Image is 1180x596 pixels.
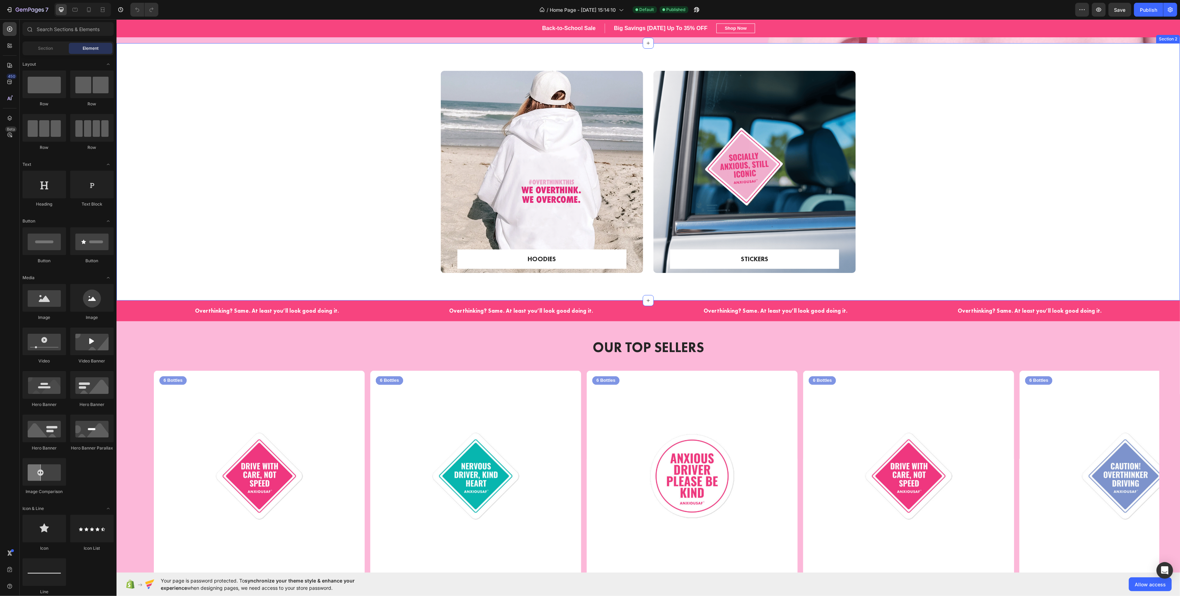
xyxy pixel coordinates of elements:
div: Video Banner [70,358,114,364]
div: Image Comparison [22,489,66,495]
button: Save [1108,3,1131,17]
p: 6 Bottles [263,358,282,364]
a: Caution! Overthinker Driving Sticker Purple [903,351,1114,562]
p: 6 Bottles [913,358,932,364]
p: 6 Bottles [47,358,66,364]
p: 6 Bottles [696,358,715,364]
div: Publish [1140,6,1157,13]
span: Published [667,7,686,13]
div: Icon List [70,545,114,551]
span: Section [38,45,53,51]
div: Row [70,101,114,107]
div: Button [22,258,66,264]
span: Toggle open [103,272,114,283]
span: Your page is password protected. To when designing pages, we need access to your store password. [161,577,382,592]
span: Text [22,161,31,168]
iframe: Design area [117,19,1180,573]
div: Background Image [324,51,527,254]
div: Hero Banner [22,401,66,408]
span: Toggle open [103,216,114,227]
input: Search Sections & Elements [22,22,114,36]
span: Toggle open [103,503,114,514]
span: / [547,6,549,13]
span: Element [83,45,99,51]
div: Text Block [70,201,114,207]
div: Background Image [537,51,739,254]
p: Overthinking? Same. At least you’ll look good doing it. [535,287,783,296]
button: 7 [3,3,52,17]
div: Overlay [324,51,527,254]
a: Anxious Driver Please Be Kind Sticker (Round) [470,351,681,562]
div: 450 [7,74,17,79]
img: Product mockup [254,351,465,562]
span: Toggle open [103,159,114,170]
div: Open Intercom Messenger [1156,562,1173,579]
div: Hero Banner Parallax [70,445,114,451]
div: Beta [5,126,17,132]
p: HOODIES [350,235,501,245]
img: Product mockup [687,351,898,562]
div: Section 2 [1041,17,1062,23]
a: Nervous Driver, Kind Heart Sticker [254,351,465,562]
p: 6 Bottles [480,358,499,364]
span: Media [22,275,35,281]
div: Hero Banner [22,445,66,451]
div: Line [22,589,66,595]
span: Icon & Line [22,505,44,512]
span: Home Page - [DATE] 15:14:10 [550,6,616,13]
img: Product mockup [903,351,1114,562]
button: Allow access [1129,577,1172,591]
div: Row [22,144,66,151]
p: STICKERS [563,235,714,245]
h2: OUR TOP SELLERS [37,319,1026,338]
div: Image [70,314,114,321]
p: Overthinking? Same. At least you’ll look good doing it. [790,287,1037,296]
img: Product mockup [37,351,248,562]
span: Save [1114,7,1126,13]
span: Button [22,218,35,224]
div: Overlay [537,51,739,254]
a: Drive With Care, Not Speed Sticker [687,351,898,562]
button: Publish [1134,3,1163,17]
div: Row [70,144,114,151]
span: synchronize your theme style & enhance your experience [161,578,355,591]
div: Image [22,314,66,321]
span: Toggle open [103,59,114,70]
span: Layout [22,61,36,67]
a: Drive With Care, Not Speed Sticker [37,351,248,562]
span: Allow access [1135,581,1166,588]
div: Undo/Redo [130,3,158,17]
p: Overthinking? Same. At least you’ll look good doing it. [27,287,274,296]
div: Row [22,101,66,107]
img: Product mockup [470,351,681,562]
p: 7 [45,6,48,14]
div: Hero Banner [70,401,114,408]
div: Button [70,258,114,264]
p: Overthinking? Same. At least you’ll look good doing it. [281,287,529,296]
div: Video [22,358,66,364]
span: Default [640,7,654,13]
div: Icon [22,545,66,551]
div: Heading [22,201,66,207]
